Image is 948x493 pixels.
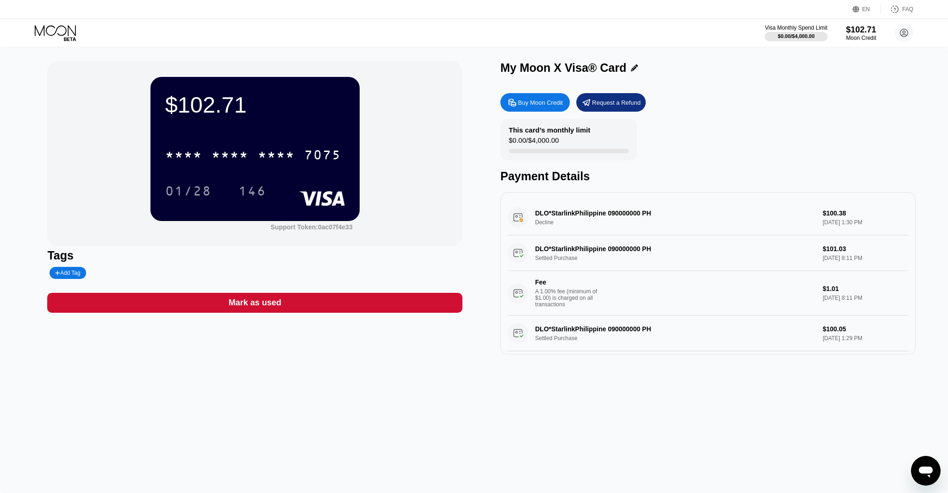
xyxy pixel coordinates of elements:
[500,170,916,183] div: Payment Details
[576,93,646,112] div: Request a Refund
[853,5,881,14] div: EN
[47,249,462,262] div: Tags
[911,456,941,486] iframe: Button to launch messaging window
[862,6,870,13] div: EN
[846,25,876,41] div: $102.71Moon Credit
[846,35,876,41] div: Moon Credit
[238,185,266,200] div: 146
[158,179,218,202] div: 01/28
[165,185,212,200] div: 01/28
[518,99,563,107] div: Buy Moon Credit
[165,92,345,118] div: $102.71
[535,288,605,308] div: A 1.00% fee (minimum of $1.00) is charged on all transactions
[823,285,908,292] div: $1.01
[823,295,908,301] div: [DATE] 8:11 PM
[271,223,353,231] div: Support Token:0ac07f4e33
[778,33,815,39] div: $0.00 / $4,000.00
[509,126,590,134] div: This card’s monthly limit
[229,297,281,308] div: Mark as used
[765,25,827,31] div: Visa Monthly Spend Limit
[304,149,341,164] div: 7075
[271,223,353,231] div: Support Token: 0ac07f4e33
[55,270,80,276] div: Add Tag
[500,61,626,75] div: My Moon X Visa® Card
[50,267,86,279] div: Add Tag
[765,25,827,41] div: Visa Monthly Spend Limit$0.00/$4,000.00
[500,93,570,112] div: Buy Moon Credit
[508,351,908,396] div: FeeA 1.00% fee (minimum of $1.00) is charged on all transactions$1.00[DATE] 1:29 PM
[231,179,273,202] div: 146
[508,271,908,316] div: FeeA 1.00% fee (minimum of $1.00) is charged on all transactions$1.01[DATE] 8:11 PM
[592,99,641,107] div: Request a Refund
[509,136,559,149] div: $0.00 / $4,000.00
[881,5,913,14] div: FAQ
[47,293,462,313] div: Mark as used
[535,278,600,286] div: Fee
[846,25,876,35] div: $102.71
[902,6,913,13] div: FAQ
